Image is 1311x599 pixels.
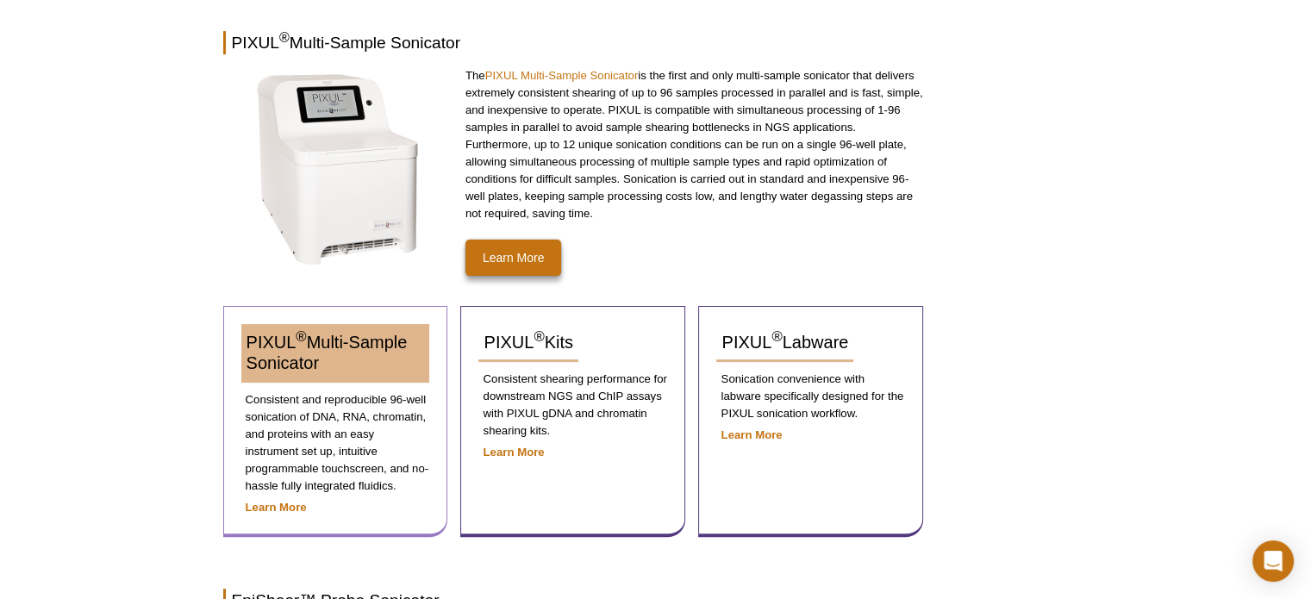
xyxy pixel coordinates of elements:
sup: ® [296,328,306,345]
a: Learn More [721,428,782,441]
sup: ® [771,328,782,345]
sup: ® [534,328,544,345]
a: PIXUL®Labware [716,324,853,362]
div: Open Intercom Messenger [1252,540,1294,582]
a: Learn More [465,240,562,276]
sup: ® [279,30,290,45]
span: PIXUL Labware [721,333,848,352]
p: Consistent and reproducible 96-well sonication of DNA, RNA, chromatin, and proteins with an easy ... [241,391,430,495]
a: PIXUL®Multi-Sample Sonicator [241,324,430,383]
a: PIXUL Multi-Sample Sonicator [485,69,639,82]
span: PIXUL Multi-Sample Sonicator [247,333,408,372]
p: The is the first and only multi-sample sonicator that delivers extremely consistent shearing of u... [465,67,925,222]
h2: PIXUL Multi-Sample Sonicator [223,31,925,54]
p: Sonication convenience with labware specifically designed for the PIXUL sonication workflow. [716,371,905,422]
a: PIXUL®Kits [478,324,577,362]
img: Click on the image for more information on the PIXUL Multi-Sample Sonicator. [252,67,424,267]
a: Learn More [246,501,307,514]
span: PIXUL Kits [484,333,572,352]
p: Consistent shearing performance for downstream NGS and ChIP assays with PIXUL gDNA and chromatin ... [478,371,667,440]
a: Learn More [483,446,544,459]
